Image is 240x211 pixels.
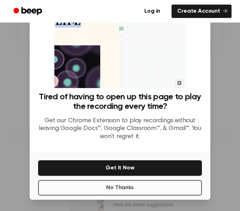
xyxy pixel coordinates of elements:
p: Get our Chrome Extension to play recordings without leaving Google Docs™, Google Classroom™, & Gm... [38,117,202,141]
a: Log in [137,3,167,19]
button: No Thanks [38,180,202,196]
a: Beep [8,5,48,18]
button: Get It Now [38,160,202,176]
h3: Tired of having to open up this page to play the recording every time? [38,92,202,111]
a: Create Account [172,5,232,18]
